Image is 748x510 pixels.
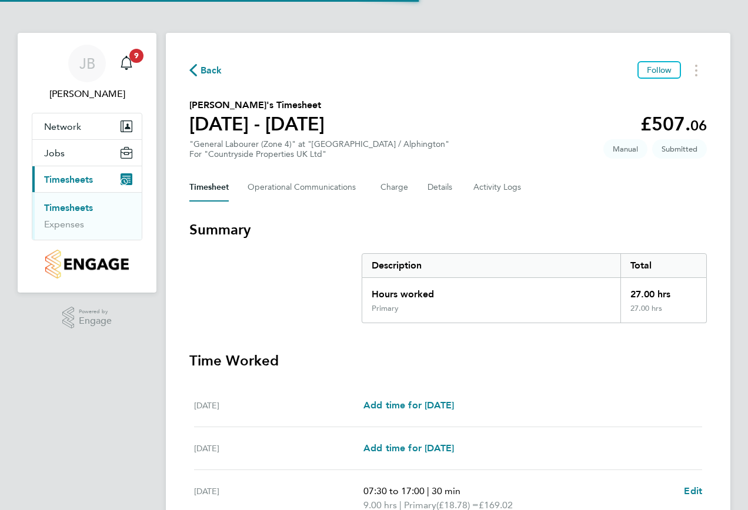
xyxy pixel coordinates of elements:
span: Follow [647,65,672,75]
span: JB [79,56,95,71]
a: Timesheets [44,202,93,213]
app-decimal: £507. [640,113,707,135]
button: Follow [637,61,681,79]
button: Network [32,113,142,139]
span: Timesheets [44,174,93,185]
img: countryside-properties-logo-retina.png [45,250,128,279]
div: Timesheets [32,192,142,240]
a: Add time for [DATE] [363,398,454,412]
span: Engage [79,316,112,326]
div: Total [620,254,706,277]
div: 27.00 hrs [620,278,706,304]
div: "General Labourer (Zone 4)" at "[GEOGRAPHIC_DATA] / Alphington" [189,139,449,159]
a: JB[PERSON_NAME] [32,45,142,101]
span: 07:30 to 17:00 [363,485,425,496]
div: Summary [362,253,707,323]
a: Expenses [44,219,84,230]
span: 9 [129,49,143,63]
span: This timesheet is Submitted. [652,139,707,159]
button: Back [189,63,222,78]
span: 30 min [432,485,460,496]
button: Operational Communications [248,173,362,202]
div: 27.00 hrs [620,304,706,323]
h2: [PERSON_NAME]'s Timesheet [189,98,325,112]
a: 9 [115,45,138,82]
button: Timesheet [189,173,229,202]
div: [DATE] [194,441,363,455]
a: Powered byEngage [62,307,112,329]
div: [DATE] [194,398,363,412]
span: Back [201,63,222,78]
div: Primary [372,304,399,313]
span: This timesheet was manually created. [603,139,647,159]
a: Edit [684,484,702,498]
span: James Barnard [32,87,142,101]
button: Charge [380,173,409,202]
span: Powered by [79,307,112,317]
a: Add time for [DATE] [363,441,454,455]
h3: Summary [189,220,707,239]
span: | [427,485,429,496]
span: Jobs [44,147,65,159]
div: Hours worked [362,278,620,304]
button: Timesheets Menu [686,61,707,79]
div: Description [362,254,620,277]
a: Go to home page [32,250,142,279]
button: Activity Logs [473,173,523,202]
span: 06 [690,117,707,134]
h3: Time Worked [189,351,707,370]
span: Network [44,121,81,132]
button: Details [428,173,455,202]
button: Timesheets [32,166,142,192]
div: For "Countryside Properties UK Ltd" [189,149,449,159]
button: Jobs [32,140,142,166]
span: Add time for [DATE] [363,442,454,454]
span: Add time for [DATE] [363,400,454,411]
h1: [DATE] - [DATE] [189,112,325,136]
span: Edit [684,485,702,496]
nav: Main navigation [18,33,156,293]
